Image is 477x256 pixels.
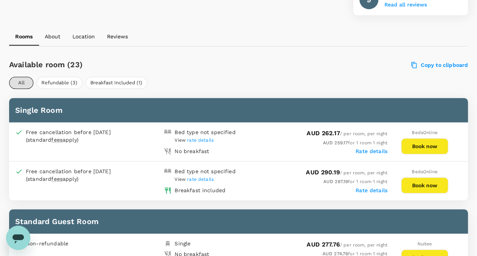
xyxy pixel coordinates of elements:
h6: Single Room [15,104,462,116]
img: double-bed-icon [164,168,172,175]
span: rate details [187,137,214,143]
span: for 1 room 1 night [323,179,387,184]
button: Breakfast Included (1) [85,77,147,89]
span: AUD 290.19 [306,169,340,176]
div: No breakfast [175,147,209,155]
span: fees [51,137,63,143]
p: Reviews [107,33,128,40]
iframe: Button to launch messaging window [6,226,30,250]
span: rate details [187,177,214,182]
button: Book now [401,177,448,193]
span: View [175,137,214,143]
p: About [45,33,60,40]
button: Book now [401,138,448,154]
span: AUD 262.17 [307,130,340,137]
span: / per room, per night [307,242,387,248]
span: View [175,177,214,182]
span: BedsOnline [412,169,438,174]
div: Free cancellation before [DATE] (standard apply) [26,128,164,144]
p: Non-refundable [26,240,68,247]
button: All [9,77,33,89]
p: Rooms [15,33,33,40]
span: / per room, per night [306,170,387,175]
span: BedsOnline [412,130,438,135]
div: Free cancellation before [DATE] (standard apply) [26,168,164,183]
div: Breakfast included [175,186,225,194]
div: Bed type not specified [175,168,235,175]
span: for 1 room 1 night [323,140,387,145]
span: AUD 277.76 [307,241,340,248]
div: Single [175,240,190,247]
h6: Available room (23) [9,58,275,71]
img: double-bed-icon [164,128,172,136]
label: Copy to clipboard [411,62,468,68]
label: Rate details [356,148,387,154]
span: AUD 259.17 [323,140,348,145]
img: single-bed-icon [164,240,172,247]
span: AUD 287.19 [323,179,348,184]
div: Bed type not specified [175,128,235,136]
span: Nuitee [417,241,432,247]
label: Rate details [356,187,387,193]
span: / per room, per night [307,131,387,136]
span: fees [51,176,63,182]
h6: Standard Guest Room [15,215,462,228]
button: Refundable (3) [36,77,82,89]
button: Read all reviews [384,2,427,8]
p: Location [72,33,95,40]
